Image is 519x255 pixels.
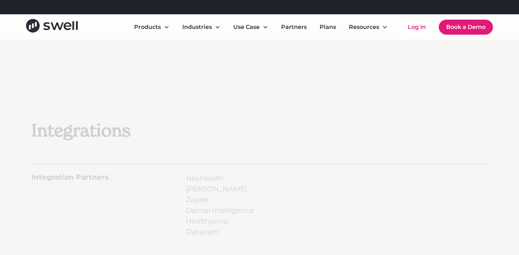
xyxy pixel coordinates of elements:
div: Industries [182,23,212,31]
h2: Integrations [31,120,305,141]
div: Resources [343,20,393,34]
div: Use Case [228,20,274,34]
a: Book a Demo [439,20,493,35]
p: NexHealth [PERSON_NAME] Zapier Dental Intelligence Healthjump Datavant [186,172,254,237]
div: Products [128,20,175,34]
div: Industries [177,20,226,34]
a: home [26,19,78,35]
a: Log In [401,20,433,34]
a: Plans [314,20,342,34]
div: Use Case [233,23,260,31]
a: Partners [275,20,312,34]
div: Resources [349,23,379,31]
div: Products [134,23,161,31]
h3: Integration Partners [31,172,109,181]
